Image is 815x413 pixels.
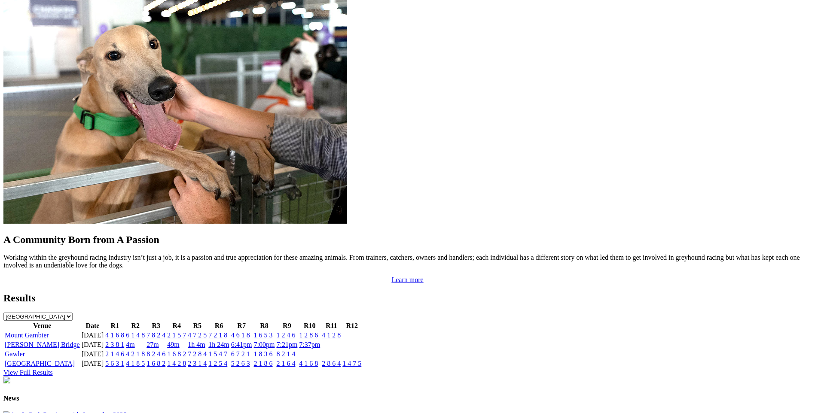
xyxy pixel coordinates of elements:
[147,331,165,339] a: 7 8 2 4
[299,360,318,367] a: 4 1 6 8
[208,331,227,339] a: 7 2 1 8
[276,322,298,330] th: R9
[167,331,186,339] a: 2 1 5 7
[254,360,273,367] a: 2 1 8 6
[81,322,104,330] th: Date
[126,360,145,367] a: 4 1 8 5
[147,360,165,367] a: 1 6 8 2
[231,322,253,330] th: R7
[81,350,104,358] td: [DATE]
[342,322,362,330] th: R12
[276,331,295,339] a: 1 2 4 6
[81,331,104,340] td: [DATE]
[254,331,273,339] a: 1 6 5 3
[188,350,207,358] a: 7 2 8 4
[254,350,273,358] a: 1 8 3 6
[126,341,134,348] a: 4m
[105,322,125,330] th: R1
[231,350,250,358] a: 6 7 2 1
[105,350,124,358] a: 2 1 4 6
[188,341,205,348] a: 1h 4m
[167,360,186,367] a: 1 4 2 8
[253,322,275,330] th: R8
[147,350,165,358] a: 8 2 4 6
[231,331,250,339] a: 4 6 1 8
[188,331,207,339] a: 4 7 2 5
[3,292,812,304] h2: Results
[299,341,320,348] a: 7:37pm
[299,322,321,330] th: R10
[231,341,252,348] a: 6:41pm
[105,331,124,339] a: 4 1 6 8
[5,350,25,358] a: Gawler
[254,341,275,348] a: 7:00pm
[5,341,80,348] a: [PERSON_NAME] Bridge
[188,360,207,367] a: 2 3 1 4
[146,322,166,330] th: R3
[81,359,104,368] td: [DATE]
[4,322,80,330] th: Venue
[322,360,341,367] a: 2 8 6 4
[208,322,229,330] th: R6
[105,360,124,367] a: 5 6 3 1
[208,360,227,367] a: 1 2 5 4
[3,395,812,402] h4: News
[3,377,10,383] img: chasers_homepage.jpg
[5,360,75,367] a: [GEOGRAPHIC_DATA]
[5,331,49,339] a: Mount Gambier
[276,341,297,348] a: 7:21pm
[167,341,179,348] a: 49m
[276,360,295,367] a: 2 1 6 4
[391,276,423,283] a: Learn more
[322,331,341,339] a: 4 1 2 8
[3,369,53,376] a: View Full Results
[125,322,145,330] th: R2
[321,322,341,330] th: R11
[147,341,159,348] a: 27m
[126,350,145,358] a: 4 2 1 8
[105,341,124,348] a: 2 3 8 1
[342,360,361,367] a: 1 4 7 5
[231,360,250,367] a: 5 2 6 3
[3,254,812,269] p: Working within the greyhound racing industry isn’t just a job, it is a passion and true appreciat...
[187,322,207,330] th: R5
[208,350,227,358] a: 1 5 4 7
[167,350,186,358] a: 1 6 8 2
[208,341,229,348] a: 1h 24m
[299,331,318,339] a: 1 2 8 6
[81,340,104,349] td: [DATE]
[167,322,186,330] th: R4
[126,331,145,339] a: 6 1 4 8
[276,350,295,358] a: 8 2 1 4
[3,234,812,246] h2: A Community Born from A Passion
